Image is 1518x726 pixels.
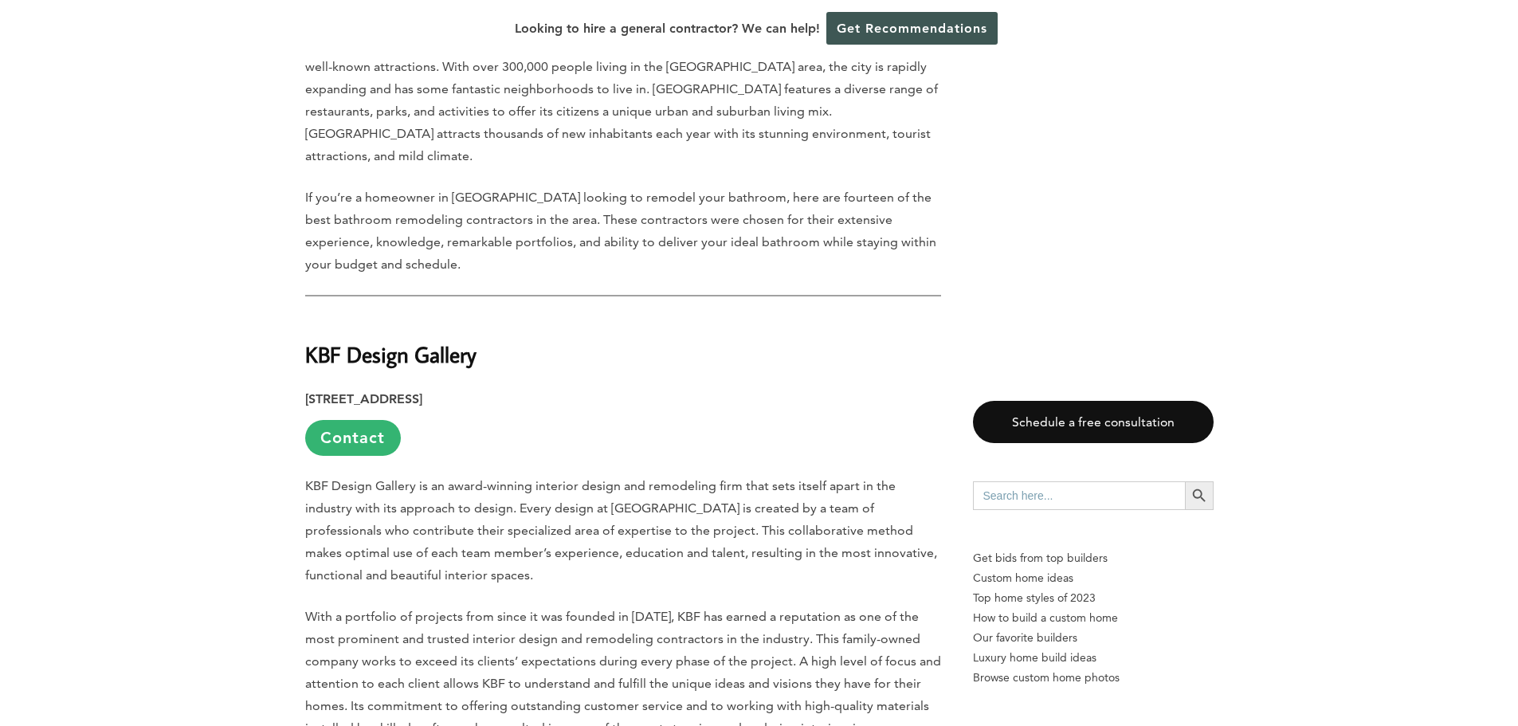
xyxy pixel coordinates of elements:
a: Get Recommendations [826,12,998,45]
strong: KBF Design Gallery [305,340,477,368]
a: Schedule a free consultation [973,401,1214,443]
p: KBF Design Gallery is an award-winning interior design and remodeling firm that sets itself apart... [305,475,941,587]
a: Custom home ideas [973,568,1214,588]
strong: [STREET_ADDRESS] [305,391,422,406]
a: Luxury home build ideas [973,648,1214,668]
a: Browse custom home photos [973,668,1214,688]
p: Get bids from top builders [973,548,1214,568]
a: How to build a custom home [973,608,1214,628]
input: Search here... [973,481,1185,510]
p: If you’re a homeowner in [GEOGRAPHIC_DATA] looking to remodel your bathroom, here are fourteen of... [305,186,941,276]
svg: Search [1190,487,1208,504]
a: Contact [305,420,401,456]
p: Orlando is the fourth largest city in [US_STATE][GEOGRAPHIC_DATA], with dozens of amusement parks... [305,33,941,167]
a: Our favorite builders [973,628,1214,648]
a: Top home styles of 2023 [973,588,1214,608]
